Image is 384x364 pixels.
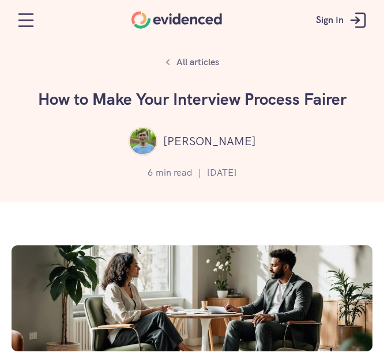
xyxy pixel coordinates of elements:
p: 6 [148,165,153,180]
p: | [198,165,201,180]
img: Two business people sitting at a table across from each other in a modern office [12,245,372,351]
h1: How to Make Your Interview Process Fairer [19,90,365,109]
p: [PERSON_NAME] [163,132,256,150]
a: Sign In [307,3,378,37]
img: "" [129,127,157,156]
a: All articles [159,52,225,73]
p: All articles [176,55,219,70]
p: [DATE] [207,165,236,180]
p: min read [156,165,193,180]
p: Sign In [316,13,344,28]
a: Home [131,12,222,29]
